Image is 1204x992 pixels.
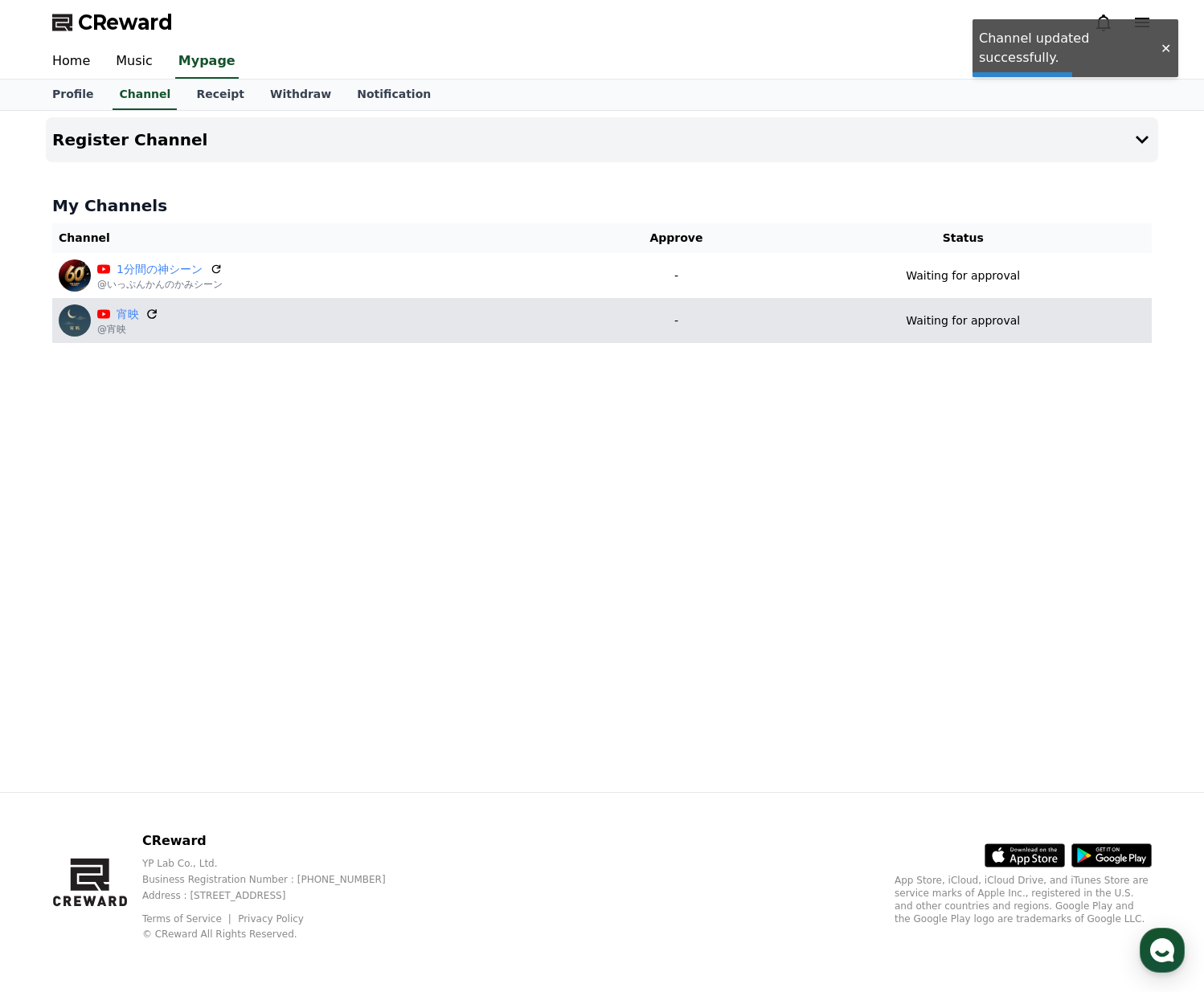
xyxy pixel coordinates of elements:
[142,889,412,902] p: Address : [STREET_ADDRESS]
[97,323,158,336] p: @宵映
[175,45,239,79] a: Mypage
[257,80,344,110] a: Withdraw
[238,913,304,925] a: Privacy Policy
[117,261,203,278] a: 1分間の神シーン
[106,509,207,549] a: Messages
[142,831,412,851] p: CReward
[895,874,1152,925] p: App Store, iCloud, iCloud Drive, and iTunes Store are service marks of Apple Inc., registered in ...
[52,194,1152,217] h4: My Channels
[59,259,91,292] img: 1分間の神シーン
[584,312,768,329] p: -
[113,80,177,110] a: Channel
[103,45,166,79] a: Music
[238,533,277,546] span: Settings
[584,267,768,284] p: -
[5,509,106,549] a: Home
[906,312,1020,329] p: Waiting for approval
[133,534,181,547] span: Messages
[52,131,207,149] h4: Register Channel
[52,223,578,253] th: Channel
[207,509,309,549] a: Settings
[97,278,223,291] p: @いっぷんかんのかみシーン
[52,10,173,35] a: CReward
[142,857,412,870] p: YP Lab Co., Ltd.
[78,10,173,35] span: CReward
[46,117,1158,162] button: Register Channel
[142,928,412,941] p: © CReward All Rights Reserved.
[578,223,774,253] th: Approve
[142,873,412,886] p: Business Registration Number : [PHONE_NUMBER]
[906,267,1020,284] p: Waiting for approval
[59,304,91,337] img: 宵映
[39,45,103,79] a: Home
[117,306,139,323] a: 宵映
[39,80,106,110] a: Profile
[142,913,234,925] a: Terms of Service
[344,80,444,110] a: Notification
[774,223,1152,253] th: Status
[41,533,69,546] span: Home
[183,80,257,110] a: Receipt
